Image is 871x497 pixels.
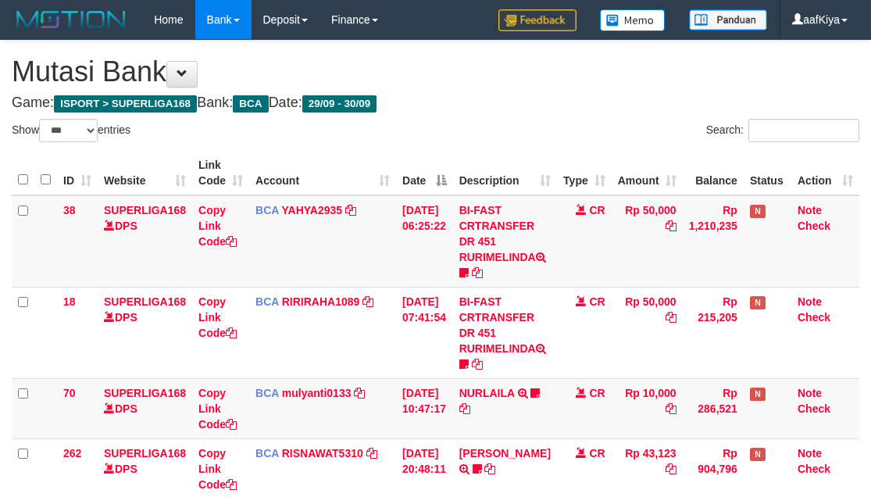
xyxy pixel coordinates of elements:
td: Rp 215,205 [683,287,744,378]
th: ID: activate to sort column ascending [57,151,98,195]
td: [DATE] 07:41:54 [396,287,453,378]
a: Copy YAHYA2935 to clipboard [345,204,356,216]
td: BI-FAST CRTRANSFER DR 451 RURIMELINDA [453,195,557,288]
a: SUPERLIGA168 [104,387,186,399]
a: SUPERLIGA168 [104,295,186,308]
a: Copy RIRIRAHA1089 to clipboard [362,295,373,308]
img: panduan.png [689,9,767,30]
a: Copy Rp 50,000 to clipboard [666,311,676,324]
a: Copy Rp 10,000 to clipboard [666,402,676,415]
a: Copy Link Code [198,295,237,339]
th: Amount: activate to sort column ascending [612,151,683,195]
a: Copy YOSI EFENDI to clipboard [484,463,495,475]
a: Copy Link Code [198,204,237,248]
td: DPS [98,195,192,288]
th: Account: activate to sort column ascending [249,151,396,195]
th: Description: activate to sort column ascending [453,151,557,195]
img: Button%20Memo.svg [600,9,666,31]
img: Feedback.jpg [498,9,577,31]
input: Search: [748,119,859,142]
td: Rp 50,000 [612,287,683,378]
span: BCA [255,295,279,308]
td: [DATE] 10:47:17 [396,378,453,438]
a: SUPERLIGA168 [104,447,186,459]
td: Rp 10,000 [612,378,683,438]
a: NURLAILA [459,387,515,399]
a: Copy Link Code [198,387,237,431]
a: Copy NURLAILA to clipboard [459,402,470,415]
span: Has Note [750,448,766,461]
span: BCA [255,204,279,216]
a: RIRIRAHA1089 [282,295,360,308]
span: 18 [63,295,76,308]
span: ISPORT > SUPERLIGA168 [54,95,197,113]
span: 262 [63,447,81,459]
span: CR [590,387,605,399]
a: Copy mulyanti0133 to clipboard [354,387,365,399]
label: Show entries [12,119,130,142]
th: Date: activate to sort column descending [396,151,453,195]
a: Copy Rp 43,123 to clipboard [666,463,676,475]
a: RISNAWAT5310 [282,447,363,459]
td: DPS [98,378,192,438]
td: Rp 1,210,235 [683,195,744,288]
td: DPS [98,287,192,378]
a: Check [798,463,830,475]
span: Has Note [750,205,766,218]
span: CR [590,295,605,308]
label: Search: [706,119,859,142]
a: SUPERLIGA168 [104,204,186,216]
a: [PERSON_NAME] [459,447,551,459]
a: Note [798,204,822,216]
td: BI-FAST CRTRANSFER DR 451 RURIMELINDA [453,287,557,378]
span: 29/09 - 30/09 [302,95,377,113]
span: CR [590,204,605,216]
span: Has Note [750,296,766,309]
a: Note [798,387,822,399]
th: Status [744,151,791,195]
span: Has Note [750,388,766,401]
a: YAHYA2935 [282,204,343,216]
a: Copy BI-FAST CRTRANSFER DR 451 RURIMELINDA to clipboard [472,266,483,279]
td: Rp 50,000 [612,195,683,288]
th: Website: activate to sort column ascending [98,151,192,195]
td: [DATE] 06:25:22 [396,195,453,288]
td: Rp 286,521 [683,378,744,438]
th: Type: activate to sort column ascending [557,151,612,195]
th: Link Code: activate to sort column ascending [192,151,249,195]
span: BCA [233,95,268,113]
span: CR [590,447,605,459]
img: MOTION_logo.png [12,8,130,31]
span: 38 [63,204,76,216]
a: mulyanti0133 [282,387,352,399]
h4: Game: Bank: Date: [12,95,859,111]
a: Copy Link Code [198,447,237,491]
a: Copy RISNAWAT5310 to clipboard [366,447,377,459]
span: 70 [63,387,76,399]
h1: Mutasi Bank [12,56,859,88]
span: BCA [255,387,279,399]
a: Copy BI-FAST CRTRANSFER DR 451 RURIMELINDA to clipboard [472,358,483,370]
a: Check [798,402,830,415]
span: BCA [255,447,279,459]
a: Check [798,220,830,232]
a: Check [798,311,830,324]
th: Action: activate to sort column ascending [791,151,859,195]
a: Copy Rp 50,000 to clipboard [666,220,676,232]
a: Note [798,295,822,308]
a: Note [798,447,822,459]
select: Showentries [39,119,98,142]
th: Balance [683,151,744,195]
